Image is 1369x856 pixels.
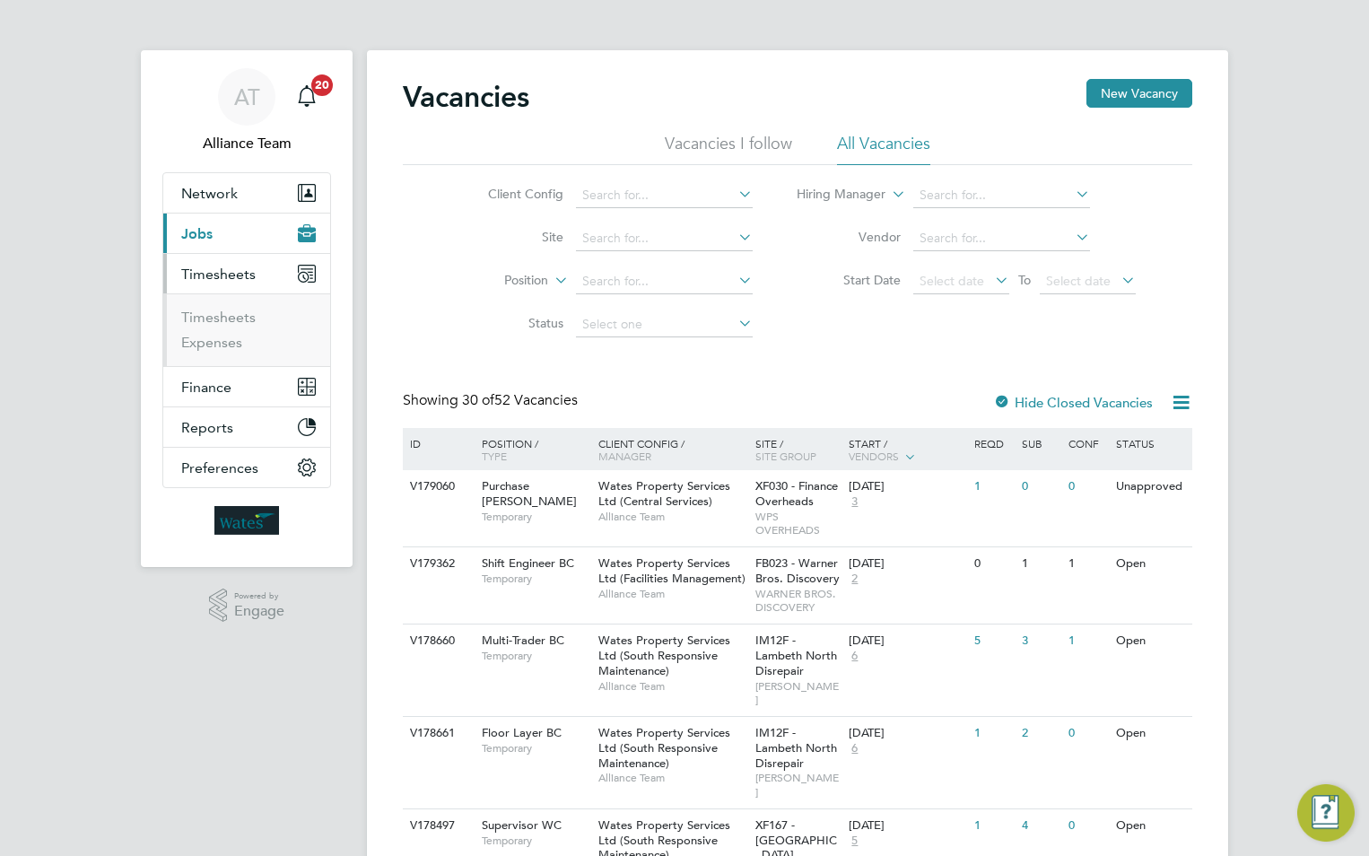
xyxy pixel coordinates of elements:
[755,633,837,678] span: IM12F - Lambeth North Disrepair
[163,407,330,447] button: Reports
[181,459,258,476] span: Preferences
[1064,625,1111,658] div: 1
[163,214,330,253] button: Jobs
[482,649,589,663] span: Temporary
[482,633,564,648] span: Multi-Trader BC
[598,679,746,694] span: Alliance Team
[234,589,284,604] span: Powered by
[482,555,574,571] span: Shift Engineer BC
[970,809,1016,843] div: 1
[1112,428,1190,459] div: Status
[849,818,965,834] div: [DATE]
[849,572,860,587] span: 2
[209,589,285,623] a: Powered byEngage
[141,50,353,567] nav: Main navigation
[755,510,841,537] span: WPS OVERHEADS
[482,478,577,509] span: Purchase [PERSON_NAME]
[576,269,753,294] input: Search for...
[163,293,330,366] div: Timesheets
[849,726,965,741] div: [DATE]
[162,133,331,154] span: Alliance Team
[311,74,333,96] span: 20
[913,183,1090,208] input: Search for...
[403,391,581,410] div: Showing
[1112,717,1190,750] div: Open
[1064,809,1111,843] div: 0
[403,79,529,115] h2: Vacancies
[1086,79,1192,108] button: New Vacancy
[234,85,260,109] span: AT
[993,394,1153,411] label: Hide Closed Vacancies
[576,226,753,251] input: Search for...
[755,725,837,771] span: IM12F - Lambeth North Disrepair
[214,506,279,535] img: wates-logo-retina.png
[405,428,468,459] div: ID
[162,68,331,154] a: ATAlliance Team
[782,186,885,204] label: Hiring Manager
[1017,625,1064,658] div: 3
[181,185,238,202] span: Network
[598,771,746,785] span: Alliance Team
[1297,784,1355,842] button: Engage Resource Center
[751,428,845,471] div: Site /
[849,741,860,756] span: 6
[1046,273,1111,289] span: Select date
[837,133,930,165] li: All Vacancies
[1017,809,1064,843] div: 4
[482,725,562,740] span: Floor Layer BC
[1064,547,1111,581] div: 1
[462,391,578,409] span: 52 Vacancies
[849,449,899,463] span: Vendors
[970,428,1016,459] div: Reqd
[598,725,730,771] span: Wates Property Services Ltd (South Responsive Maintenance)
[482,834,589,848] span: Temporary
[181,334,242,351] a: Expenses
[468,428,594,471] div: Position /
[405,470,468,503] div: V179060
[598,510,746,524] span: Alliance Team
[755,555,840,586] span: FB023 - Warner Bros. Discovery
[970,625,1016,658] div: 5
[460,229,563,245] label: Site
[289,68,325,126] a: 20
[445,272,548,290] label: Position
[849,556,965,572] div: [DATE]
[163,448,330,487] button: Preferences
[598,587,746,601] span: Alliance Team
[598,449,651,463] span: Manager
[755,478,838,509] span: XF030 - Finance Overheads
[482,449,507,463] span: Type
[798,272,901,288] label: Start Date
[405,809,468,843] div: V178497
[598,633,730,678] span: Wates Property Services Ltd (South Responsive Maintenance)
[1064,428,1111,459] div: Conf
[1112,470,1190,503] div: Unapproved
[1017,717,1064,750] div: 2
[755,771,841,799] span: [PERSON_NAME]
[970,717,1016,750] div: 1
[755,587,841,615] span: WARNER BROS. DISCOVERY
[482,741,589,756] span: Temporary
[849,633,965,649] div: [DATE]
[405,717,468,750] div: V178661
[755,449,816,463] span: Site Group
[576,312,753,337] input: Select one
[405,625,468,658] div: V178660
[665,133,792,165] li: Vacancies I follow
[181,379,231,396] span: Finance
[462,391,494,409] span: 30 of
[1112,625,1190,658] div: Open
[594,428,751,471] div: Client Config /
[576,183,753,208] input: Search for...
[1064,470,1111,503] div: 0
[163,367,330,406] button: Finance
[234,604,284,619] span: Engage
[460,186,563,202] label: Client Config
[844,428,970,473] div: Start /
[482,510,589,524] span: Temporary
[849,649,860,664] span: 6
[1017,547,1064,581] div: 1
[181,225,213,242] span: Jobs
[1112,547,1190,581] div: Open
[598,555,746,586] span: Wates Property Services Ltd (Facilities Management)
